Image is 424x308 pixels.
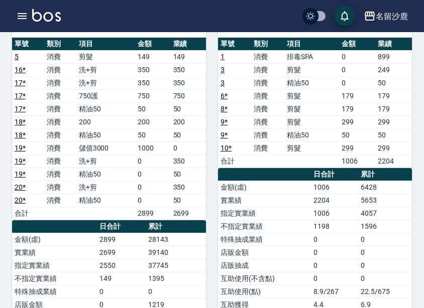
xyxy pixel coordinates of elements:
table: a dense table [12,38,206,220]
th: 項目 [76,38,135,51]
td: 消費 [44,181,76,194]
td: 剪髮 [284,102,339,115]
td: 0 [358,272,412,285]
td: 299 [375,115,412,128]
td: 不指定實業績 [12,272,97,285]
th: 業績 [375,38,412,51]
th: 單號 [12,38,44,51]
td: 0 [311,246,358,259]
td: 350 [135,76,170,89]
td: 消費 [251,102,284,115]
td: 剪髮 [284,63,339,76]
td: 5653 [358,194,412,207]
td: 消費 [44,115,76,128]
td: 消費 [251,89,284,102]
td: 0 [358,246,412,259]
td: 1596 [358,220,412,233]
td: 洗+剪 [76,63,135,76]
td: 0 [311,259,358,272]
img: Logo [32,9,61,22]
td: 249 [375,63,412,76]
td: 22.5/675 [358,285,412,298]
td: 50 [135,128,170,141]
th: 單號 [218,38,251,51]
th: 類別 [251,38,284,51]
td: 350 [171,155,206,168]
td: 合計 [12,207,44,220]
td: 50 [375,128,412,141]
td: 350 [171,76,206,89]
td: 剪髮 [76,50,135,63]
td: 0 [135,181,170,194]
td: 8.9/267 [311,285,358,298]
td: 350 [135,63,170,76]
td: 0 [358,259,412,272]
td: 消費 [44,141,76,155]
td: 0 [311,233,358,246]
td: 0 [171,141,206,155]
a: 1 [221,53,225,61]
td: 200 [76,115,135,128]
td: 2899 [97,233,146,246]
td: 1395 [146,272,206,285]
td: 2204 [375,155,412,168]
td: 50 [171,194,206,207]
td: 299 [339,115,376,128]
td: 消費 [251,128,284,141]
td: 1000 [135,141,170,155]
td: 消費 [44,155,76,168]
td: 0 [135,194,170,207]
td: 0 [339,63,376,76]
td: 1198 [311,220,358,233]
td: 2204 [311,194,358,207]
td: 精油50 [76,168,135,181]
td: 互助使用(不含點) [218,272,311,285]
td: 金額(虛) [12,233,97,246]
a: 3 [221,79,225,87]
td: 39140 [146,246,206,259]
td: 0 [339,50,376,63]
td: 1006 [311,181,358,194]
th: 累計 [146,220,206,233]
td: 剪髮 [284,115,339,128]
td: 28143 [146,233,206,246]
td: 1006 [339,155,376,168]
th: 類別 [44,38,76,51]
td: 消費 [251,76,284,89]
td: 洗+剪 [76,181,135,194]
td: 不指定實業績 [218,220,311,233]
td: 消費 [44,76,76,89]
td: 金額(虛) [218,181,311,194]
td: 消費 [251,50,284,63]
td: 4057 [358,207,412,220]
th: 業績 [171,38,206,51]
th: 項目 [284,38,339,51]
th: 金額 [339,38,376,51]
td: 179 [339,89,376,102]
td: 實業績 [218,194,311,207]
td: 消費 [44,102,76,115]
td: 0 [135,168,170,181]
td: 2550 [97,259,146,272]
td: 299 [375,141,412,155]
td: 899 [375,50,412,63]
td: 洗+剪 [76,155,135,168]
td: 50 [339,128,376,141]
td: 實業績 [12,246,97,259]
table: a dense table [218,38,412,168]
td: 179 [339,102,376,115]
td: 50 [171,128,206,141]
td: 店販抽成 [218,259,311,272]
td: 2699 [171,207,206,220]
td: 精油50 [76,128,135,141]
td: 合計 [218,155,251,168]
td: 2899 [135,207,170,220]
td: 0 [97,285,146,298]
a: 5 [15,53,19,61]
td: 179 [375,102,412,115]
th: 日合計 [311,168,358,181]
td: 0 [339,76,376,89]
td: 6428 [358,181,412,194]
td: 149 [97,272,146,285]
td: 299 [339,141,376,155]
